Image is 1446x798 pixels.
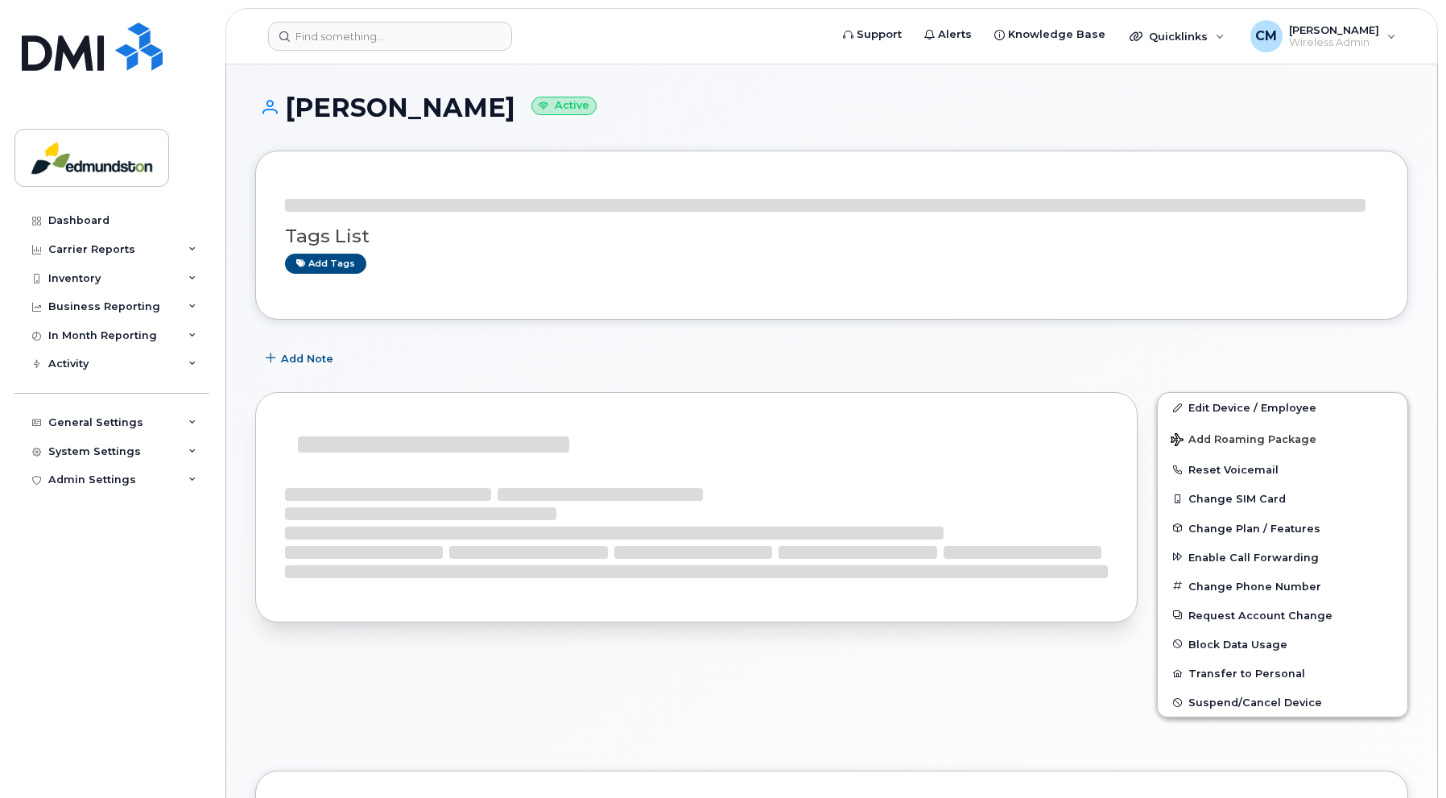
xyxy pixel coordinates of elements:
[1158,601,1407,630] button: Request Account Change
[1158,630,1407,659] button: Block Data Usage
[1158,688,1407,717] button: Suspend/Cancel Device
[1158,455,1407,484] button: Reset Voicemail
[285,226,1378,246] h3: Tags List
[285,254,366,274] a: Add tags
[255,344,347,373] button: Add Note
[255,93,1408,122] h1: [PERSON_NAME]
[1158,572,1407,601] button: Change Phone Number
[1171,433,1316,449] span: Add Roaming Package
[1158,393,1407,422] a: Edit Device / Employee
[1188,522,1320,534] span: Change Plan / Features
[531,97,597,115] small: Active
[281,351,333,366] span: Add Note
[1158,543,1407,572] button: Enable Call Forwarding
[1188,551,1319,563] span: Enable Call Forwarding
[1188,697,1322,709] span: Suspend/Cancel Device
[1158,484,1407,513] button: Change SIM Card
[1158,514,1407,543] button: Change Plan / Features
[1158,659,1407,688] button: Transfer to Personal
[1158,422,1407,455] button: Add Roaming Package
